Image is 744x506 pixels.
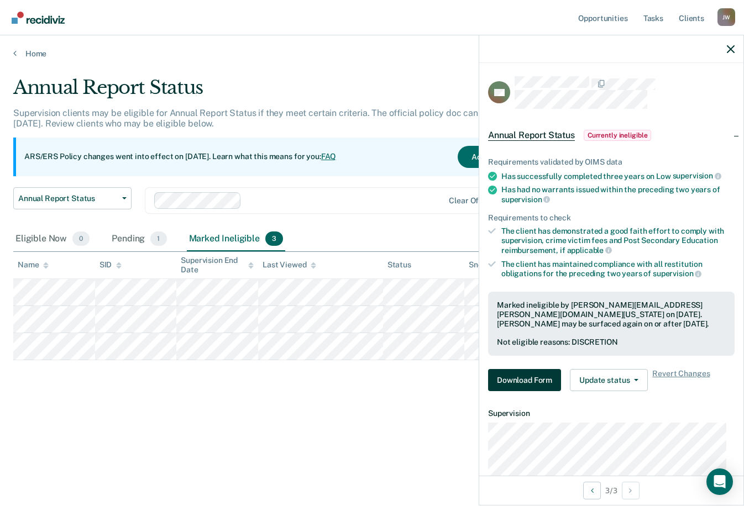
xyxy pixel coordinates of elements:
[187,227,286,251] div: Marked Ineligible
[488,369,565,391] a: Navigate to form link
[501,195,550,204] span: supervision
[488,130,575,141] span: Annual Report Status
[488,213,735,223] div: Requirements to check
[12,12,65,24] img: Recidiviz
[387,260,411,270] div: Status
[181,256,254,275] div: Supervision End Date
[13,76,572,108] div: Annual Report Status
[13,49,731,59] a: Home
[18,260,49,270] div: Name
[469,260,531,270] div: Snooze ends in
[109,227,169,251] div: Pending
[321,152,337,161] a: FAQ
[501,260,735,278] div: The client has maintained compliance with all restitution obligations for the preceding two years of
[24,151,336,162] p: ARS/ERS Policy changes went into effect on [DATE]. Learn what this means for you:
[501,226,735,255] div: The client has demonstrated a good faith effort to comply with supervision, crime victim fees and...
[449,196,500,205] div: Clear officers
[265,231,283,246] span: 3
[497,338,726,347] div: Not eligible reasons: DISCRETION
[584,130,652,141] span: Currently ineligible
[479,118,743,153] div: Annual Report StatusCurrently ineligible
[488,157,735,167] div: Requirements validated by OIMS data
[488,369,561,391] button: Download Form
[706,468,733,495] div: Open Intercom Messenger
[653,269,701,278] span: supervision
[622,482,640,499] button: Next Opportunity
[99,260,122,270] div: SID
[150,231,166,246] span: 1
[13,227,92,251] div: Eligible Now
[479,476,743,505] div: 3 / 3
[567,246,612,255] span: applicable
[652,369,710,391] span: Revert Changes
[263,260,316,270] div: Last Viewed
[488,409,735,418] dt: Supervision
[18,194,118,203] span: Annual Report Status
[673,171,721,180] span: supervision
[13,108,569,129] p: Supervision clients may be eligible for Annual Report Status if they meet certain criteria. The o...
[501,171,735,181] div: Has successfully completed three years on Low
[717,8,735,26] div: J W
[570,369,648,391] button: Update status
[458,146,563,168] button: Acknowledge & Close
[717,8,735,26] button: Profile dropdown button
[501,185,735,204] div: Has had no warrants issued within the preceding two years of
[497,301,726,328] div: Marked ineligible by [PERSON_NAME][EMAIL_ADDRESS][PERSON_NAME][DOMAIN_NAME][US_STATE] on [DATE]. ...
[583,482,601,499] button: Previous Opportunity
[72,231,90,246] span: 0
